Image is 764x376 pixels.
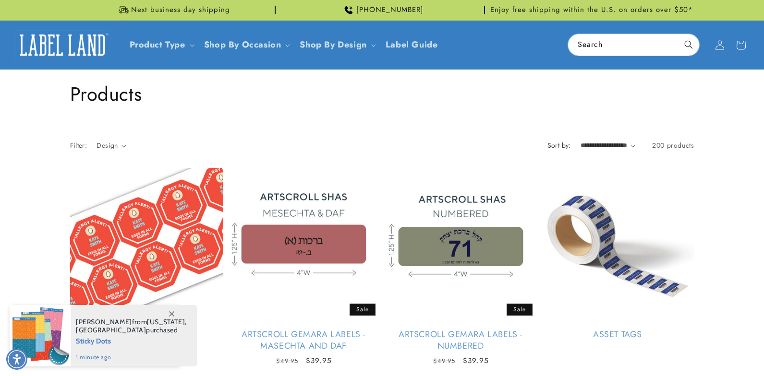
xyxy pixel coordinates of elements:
span: Enjoy free shipping within the U.S. on orders over $50* [490,5,693,15]
a: Artscroll Gemara Labels - Numbered [384,329,537,352]
label: Sort by: [547,141,571,150]
a: Artscroll Gemara Labels - Masechta and Daf [227,329,380,352]
a: Asset Tags [541,329,694,340]
summary: Shop By Design [294,34,379,56]
img: Label Land [14,30,110,60]
a: Shop By Design [300,38,366,51]
span: 200 products [652,141,694,150]
span: Shop By Occasion [204,39,281,50]
div: Accessibility Menu [6,349,27,370]
button: Search [678,34,699,55]
span: [GEOGRAPHIC_DATA] [76,326,146,334]
span: Design [97,141,118,150]
span: [US_STATE] [147,317,185,326]
a: Label Land [11,26,114,63]
span: from , purchased [76,318,187,334]
summary: Shop By Occasion [198,34,294,56]
span: Label Guide [386,39,438,50]
h1: Products [70,82,694,106]
iframe: Gorgias live chat messenger [668,335,754,366]
a: Label Guide [380,34,444,56]
span: Next business day shipping [131,5,230,15]
span: [PERSON_NAME] [76,317,132,326]
summary: Design (0 selected) [97,141,126,151]
span: [PHONE_NUMBER] [356,5,424,15]
h2: Filter: [70,141,87,151]
a: Product Type [130,38,185,51]
summary: Product Type [124,34,198,56]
